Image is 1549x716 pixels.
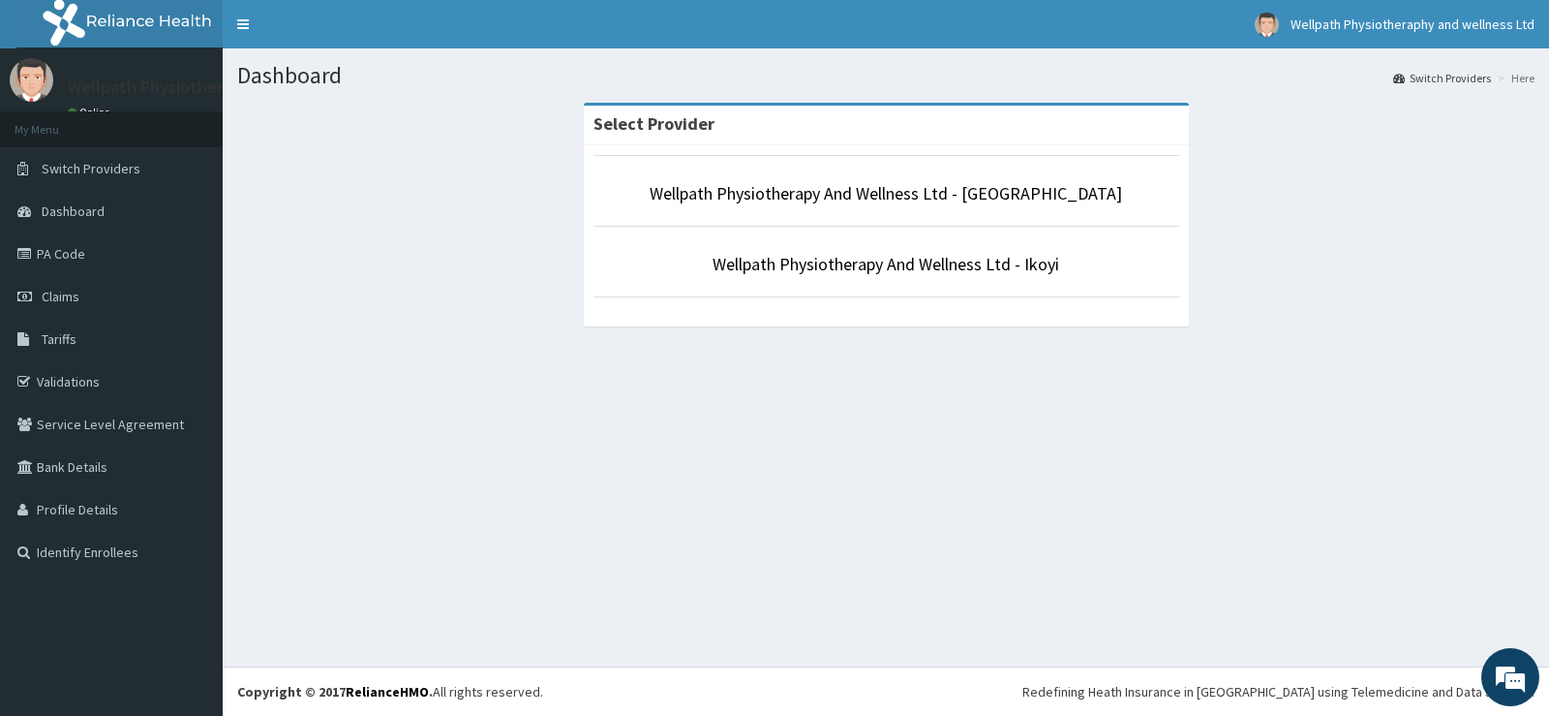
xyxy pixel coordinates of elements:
img: User Image [10,58,53,102]
footer: All rights reserved. [223,667,1549,716]
span: Switch Providers [42,160,140,177]
span: Tariffs [42,330,76,348]
strong: Copyright © 2017 . [237,683,433,700]
a: Online [68,106,114,119]
h1: Dashboard [237,63,1534,88]
span: Claims [42,288,79,305]
img: User Image [1255,13,1279,37]
span: Dashboard [42,202,105,220]
span: Wellpath Physiotheraphy and wellness Ltd [1291,16,1534,33]
p: Wellpath Physiotheraphy and wellness Ltd [68,78,392,96]
a: Wellpath Physiotherapy And Wellness Ltd - Ikoyi [713,253,1059,275]
a: Wellpath Physiotherapy And Wellness Ltd - [GEOGRAPHIC_DATA] [650,182,1122,204]
a: Switch Providers [1393,70,1491,86]
strong: Select Provider [593,112,714,135]
li: Here [1493,70,1534,86]
div: Redefining Heath Insurance in [GEOGRAPHIC_DATA] using Telemedicine and Data Science! [1022,682,1534,701]
a: RelianceHMO [346,683,429,700]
